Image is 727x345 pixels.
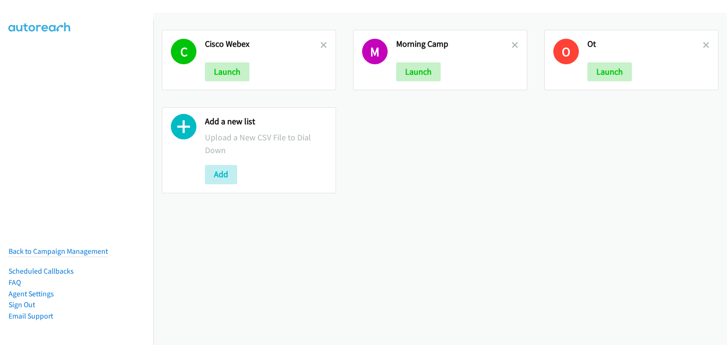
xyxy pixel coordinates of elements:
[9,311,53,320] a: Email Support
[205,165,237,184] button: Add
[205,62,249,81] button: Launch
[9,247,108,256] a: Back to Campaign Management
[171,39,196,64] h1: C
[205,131,327,156] p: Upload a New CSV File to Dial Down
[553,39,579,64] h1: O
[205,116,327,127] h2: Add a new list
[9,267,74,276] a: Scheduled Callbacks
[9,278,21,287] a: FAQ
[587,39,703,50] h2: Ot
[362,39,388,64] h1: M
[9,289,54,298] a: Agent Settings
[9,300,35,309] a: Sign Out
[587,62,632,81] button: Launch
[396,39,512,50] h2: Morning Camp
[205,39,320,50] h2: Cisco Webex
[396,62,441,81] button: Launch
